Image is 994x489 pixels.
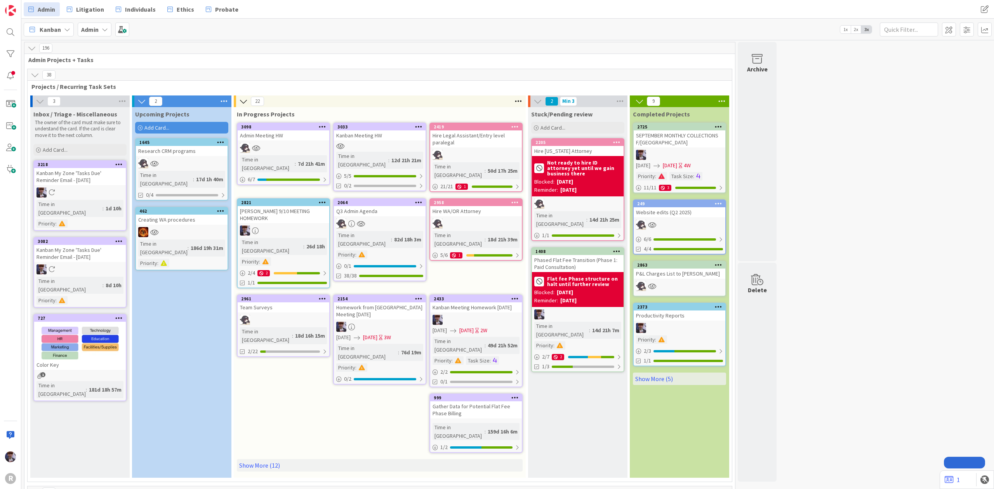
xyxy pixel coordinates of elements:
[344,262,351,270] span: 0 / 1
[334,171,426,181] div: 5/5
[455,184,468,190] div: 1
[452,356,453,365] span: :
[39,43,52,53] span: 196
[248,347,258,355] span: 2/22
[534,309,544,319] img: ML
[238,130,329,140] div: Admin Meeting HW
[38,316,126,321] div: 727
[433,150,443,160] img: KN
[644,245,651,253] span: 4/4
[644,235,651,243] span: 6 / 6
[35,120,125,139] p: The owner of the card must make sure to understand the card. If the card is clear move it to the ...
[430,199,522,206] div: 2958
[634,303,725,321] div: 2373Productivity Reports
[238,295,329,312] div: 2961Team Surveys
[430,130,522,147] div: Hire Legal Assistant/Entry level paralegal
[644,357,651,365] span: 1/1
[433,337,485,354] div: Time in [GEOGRAPHIC_DATA]
[589,326,590,335] span: :
[240,143,250,153] img: KN
[36,187,47,198] img: ML
[34,315,126,370] div: 727Color Key
[363,333,377,342] span: [DATE]
[655,172,656,180] span: :
[636,281,646,291] img: KN
[430,123,522,147] div: 2419Hire Legal Assistant/Entry level paralegal
[634,220,725,230] div: KN
[125,5,156,14] span: Individuals
[40,25,61,34] span: Kanban
[655,335,656,344] span: :
[177,5,194,14] span: Ethics
[139,208,228,214] div: 462
[36,381,86,398] div: Time in [GEOGRAPHIC_DATA]
[136,139,228,156] div: 1645Research CRM programs
[188,244,189,252] span: :
[532,199,624,209] div: KN
[430,401,522,418] div: Gather Data for Potential Flat Fee Phase Billing
[334,130,426,140] div: Kanban Meeting HW
[430,150,522,160] div: KN
[547,276,621,287] b: Flat fee Phase structure on halt until further review
[430,218,522,229] div: KN
[33,110,117,118] span: Inbox / Triage - Miscellaneous
[636,150,646,160] img: ML
[292,331,293,340] span: :
[157,259,158,267] span: :
[532,231,624,240] div: 1/1
[34,315,126,322] div: 727
[534,178,554,186] div: Blocked:
[532,139,624,156] div: 2205Hire [US_STATE] Attorney
[388,156,389,165] span: :
[36,200,103,217] div: Time in [GEOGRAPHIC_DATA]
[540,124,565,131] span: Add Card...
[534,288,554,297] div: Blocked:
[587,215,621,224] div: 14d 21h 25m
[238,206,329,223] div: [PERSON_NAME] 9/10 MEETING HOMEWORK
[296,160,327,168] div: 7d 21h 41m
[861,26,872,33] span: 3x
[34,187,126,198] div: ML
[5,451,16,462] img: ML
[490,356,491,365] span: :
[399,348,423,357] div: 76d 19m
[334,206,426,216] div: Q3 Admin Agenda
[636,220,646,230] img: KN
[334,123,426,130] div: 3033
[36,219,56,228] div: Priority
[634,123,725,130] div: 2725
[466,356,490,365] div: Task Size
[430,302,522,312] div: Kanban Meeting Homework [DATE]
[633,110,690,118] span: Completed Projects
[337,200,426,205] div: 2064
[303,242,304,251] span: :
[86,385,87,394] span: :
[76,5,104,14] span: Litigation
[547,160,621,176] b: Not ready to hire ID attorney yet until we gain business there
[391,235,392,244] span: :
[542,362,549,371] span: 1/3
[336,152,388,169] div: Time in [GEOGRAPHIC_DATA]
[647,97,660,106] span: 9
[295,160,296,168] span: :
[334,123,426,140] div: 3033Kanban Meeting HW
[344,182,351,190] span: 0/2
[238,302,329,312] div: Team Surveys
[663,161,677,170] span: [DATE]
[430,367,522,377] div: 2/2
[47,97,61,106] span: 3
[485,427,486,436] span: :
[189,244,225,252] div: 186d 19h 31m
[430,315,522,325] div: ML
[562,99,575,103] div: Min 3
[5,473,16,484] div: R
[103,281,104,290] span: :
[434,124,522,130] div: 2419
[304,242,327,251] div: 26d 18h
[336,333,351,342] span: [DATE]
[248,269,255,277] span: 2 / 4
[336,218,346,229] img: KN
[684,161,691,170] div: 4W
[486,235,520,244] div: 18d 21h 39m
[634,269,725,279] div: P&L Charges List to [PERSON_NAME]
